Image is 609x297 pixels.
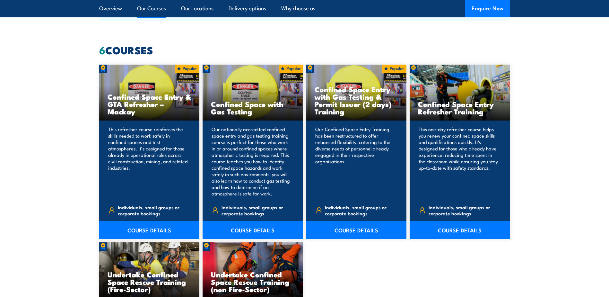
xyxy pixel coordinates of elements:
span: Individuals, small groups or corporate bookings [118,204,188,216]
strong: 6 [99,42,105,58]
h3: Confined Space Entry & GTA Refresher – Mackay [108,93,191,115]
a: COURSE DETAILS [203,221,303,239]
h3: Undertake Confined Space Rescue Training (Fire-Sector) [108,271,191,293]
p: This refresher course reinforces the skills needed to work safely in confined spaces and test atm... [108,126,189,197]
h2: COURSES [99,45,510,54]
a: COURSE DETAILS [99,221,200,239]
span: Individuals, small groups or corporate bookings [222,204,292,216]
p: Our Confined Space Entry Training has been restructured to offer enhanced flexibility, catering t... [315,126,396,197]
a: COURSE DETAILS [410,221,510,239]
p: This one-day refresher course helps you renew your confined space skills and qualifications quick... [419,126,499,197]
span: Individuals, small groups or corporate bookings [325,204,396,216]
h3: Confined Space Entry Refresher Training [418,100,502,115]
a: COURSE DETAILS [306,221,407,239]
h3: Confined Space Entry with Gas Testing & Permit Issuer (2 days) Training [315,85,398,115]
span: Individuals, small groups or corporate bookings [429,204,499,216]
p: Our nationally accredited confined space entry and gas testing training course is perfect for tho... [212,126,292,197]
h3: Confined Space with Gas Testing [211,100,295,115]
h3: Undertake Confined Space Rescue Training (non Fire-Sector) [211,271,295,293]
